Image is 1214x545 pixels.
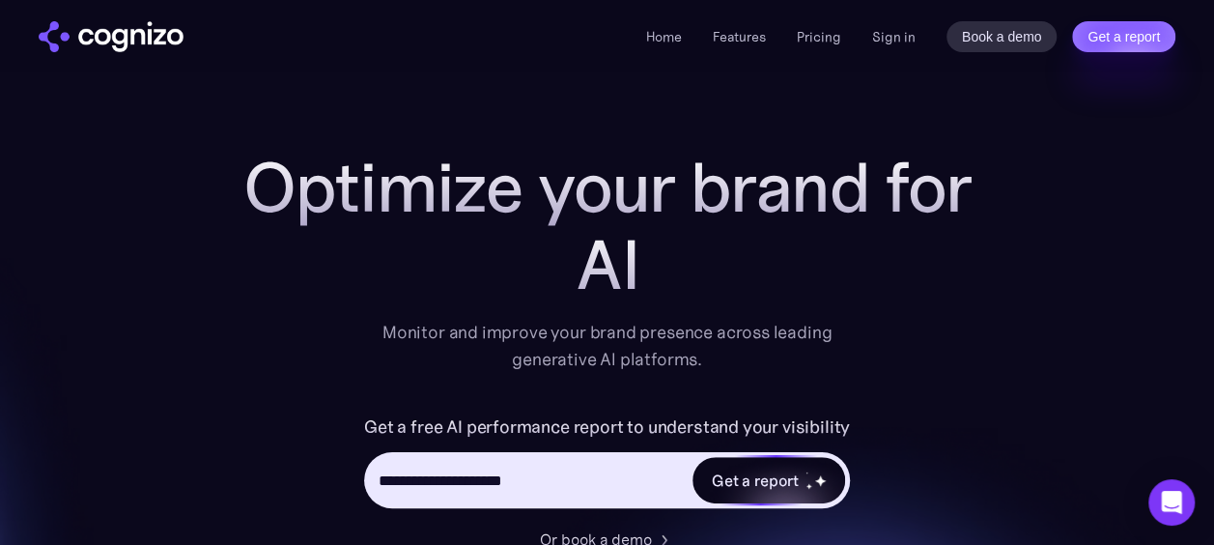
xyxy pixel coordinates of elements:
[805,472,808,474] img: star
[1148,479,1195,526] div: Open Intercom Messenger
[39,21,184,52] a: home
[814,474,827,487] img: star
[221,226,994,303] div: AI
[221,149,994,226] h1: Optimize your brand for
[872,25,916,48] a: Sign in
[1072,21,1175,52] a: Get a report
[805,483,812,490] img: star
[364,412,850,518] form: Hero URL Input Form
[39,21,184,52] img: cognizo logo
[364,412,850,443] label: Get a free AI performance report to understand your visibility
[370,319,845,373] div: Monitor and improve your brand presence across leading generative AI platforms.
[712,469,799,492] div: Get a report
[646,28,682,45] a: Home
[713,28,766,45] a: Features
[797,28,841,45] a: Pricing
[691,455,847,505] a: Get a reportstarstarstar
[946,21,1058,52] a: Book a demo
